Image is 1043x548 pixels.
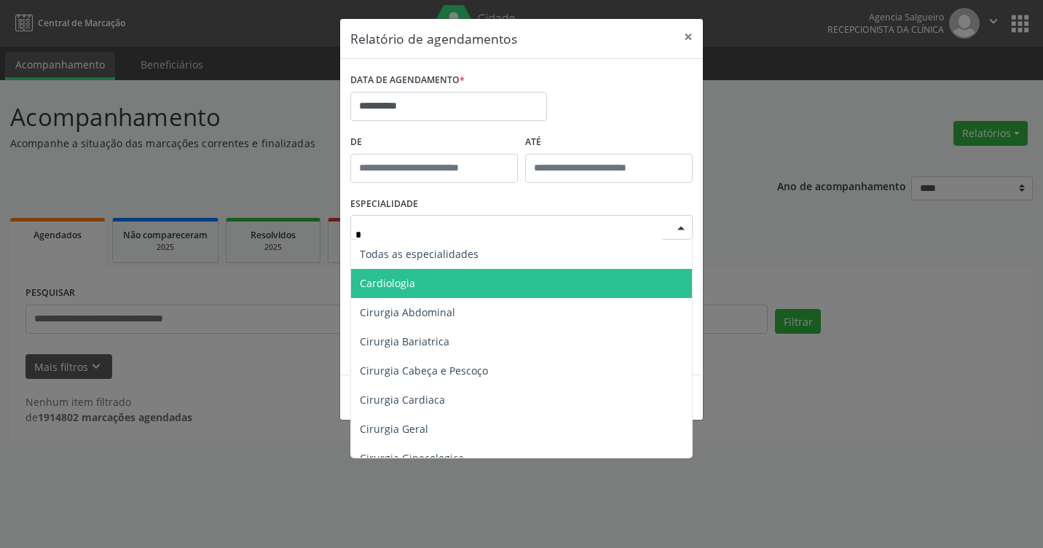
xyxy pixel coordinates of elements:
label: ESPECIALIDADE [350,193,418,216]
button: Close [674,19,703,55]
span: Cirurgia Ginecologica [360,451,464,465]
span: Cirurgia Cardiaca [360,393,445,407]
span: Cirurgia Geral [360,422,428,436]
span: Cirurgia Cabeça e Pescoço [360,364,488,377]
label: DATA DE AGENDAMENTO [350,69,465,92]
span: Todas as especialidades [360,247,479,261]
span: Cirurgia Abdominal [360,305,455,319]
label: ATÉ [525,131,693,154]
span: Cardiologia [360,276,415,290]
label: De [350,131,518,154]
span: Cirurgia Bariatrica [360,334,449,348]
h5: Relatório de agendamentos [350,29,517,48]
